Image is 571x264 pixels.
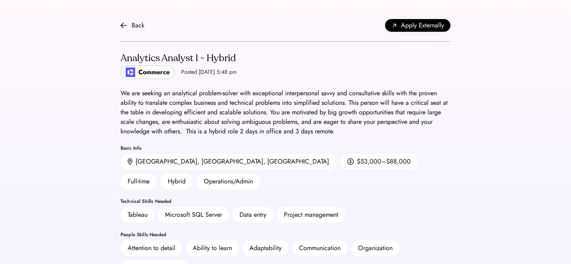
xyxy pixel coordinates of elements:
div: Project management [284,210,338,220]
div: Technical Skills Needed [121,199,450,204]
img: arrow-back.svg [121,22,127,29]
div: Adaptability [249,243,282,253]
div: Basic Info [121,146,450,150]
div: Analytics Analyst I - Hybrid [121,52,237,65]
div: Operations/Admin [197,173,260,189]
div: Communication [299,243,341,253]
div: We are seeking an analytical problem-solver with exceptional interpersonal savvy and consultative... [121,89,450,136]
img: location.svg [128,158,132,165]
div: Attention to detail [128,243,175,253]
div: $53,000–$88,000 [357,157,411,166]
div: Posted [DATE] 5:48 pm [181,68,237,76]
div: Data entry [240,210,266,220]
div: Tableau [128,210,148,220]
div: Back [132,21,144,30]
div: Commerce [138,67,170,77]
div: Hybrid [161,173,193,189]
div: Ability to learn [193,243,232,253]
div: Full-time [121,173,157,189]
div: Organization [358,243,393,253]
img: money.svg [347,158,354,165]
span: Apply Externally [401,21,444,30]
button: Apply Externally [385,19,450,32]
div: [GEOGRAPHIC_DATA], [GEOGRAPHIC_DATA], [GEOGRAPHIC_DATA] [136,157,329,166]
div: Microsoft SQL Server [165,210,222,220]
img: poweredbycommerce_logo.jpeg [126,67,135,77]
div: People Skills Needed [121,232,450,237]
